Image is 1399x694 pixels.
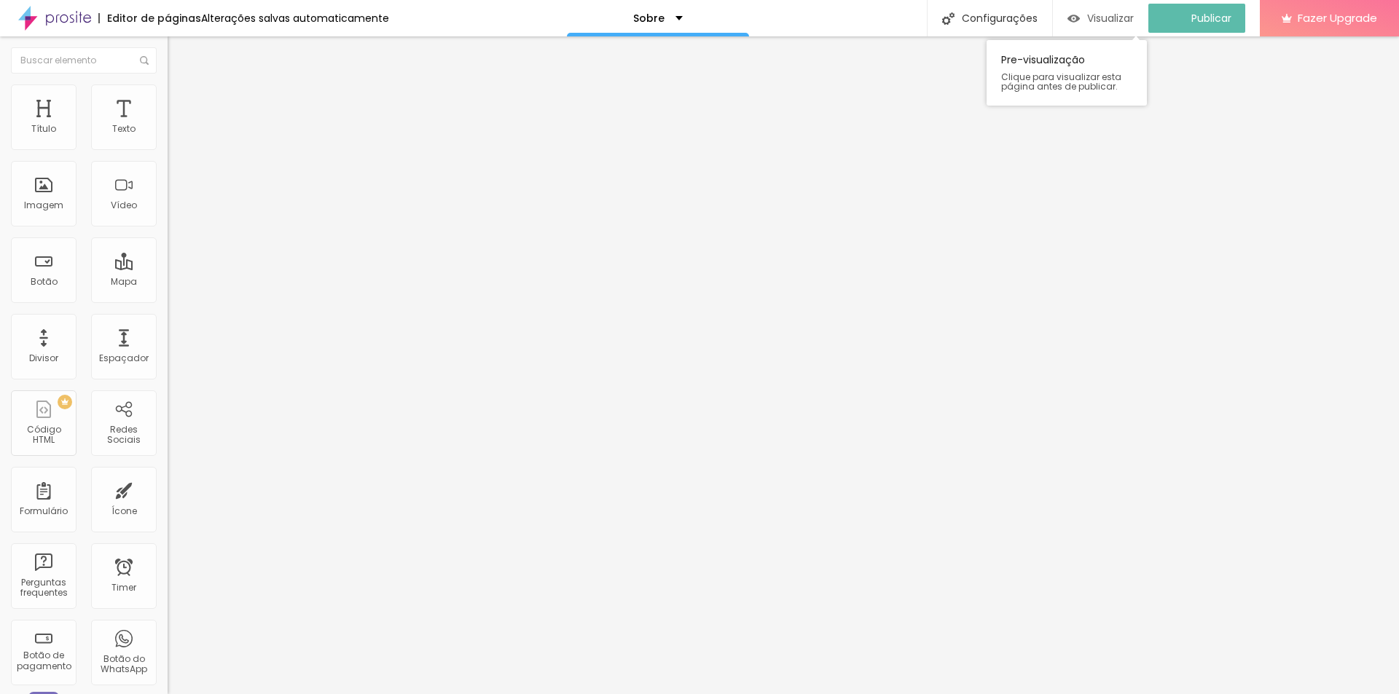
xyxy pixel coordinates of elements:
[31,124,56,134] div: Título
[11,47,157,74] input: Buscar elemento
[99,353,149,363] div: Espaçador
[95,425,152,446] div: Redes Sociais
[15,650,72,671] div: Botão de pagamento
[98,13,201,23] div: Editor de páginas
[168,36,1399,694] iframe: Editor
[15,577,72,599] div: Perguntas frequentes
[112,124,136,134] div: Texto
[29,353,58,363] div: Divisor
[95,654,152,675] div: Botão do WhatsApp
[20,506,68,516] div: Formulário
[1001,72,1132,91] span: Clique para visualizar esta página antes de publicar.
[24,200,63,210] div: Imagem
[1148,4,1245,33] button: Publicar
[1067,12,1080,25] img: view-1.svg
[111,277,137,287] div: Mapa
[111,583,136,593] div: Timer
[15,425,72,446] div: Código HTML
[201,13,389,23] div: Alterações salvas automaticamente
[31,277,58,287] div: Botão
[1191,12,1231,24] span: Publicar
[111,506,137,516] div: Ícone
[942,12,955,25] img: Icone
[633,13,665,23] p: Sobre
[1053,4,1148,33] button: Visualizar
[1087,12,1134,24] span: Visualizar
[987,40,1147,106] div: Pre-visualização
[140,56,149,65] img: Icone
[111,200,137,210] div: Vídeo
[1298,12,1377,24] span: Fazer Upgrade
